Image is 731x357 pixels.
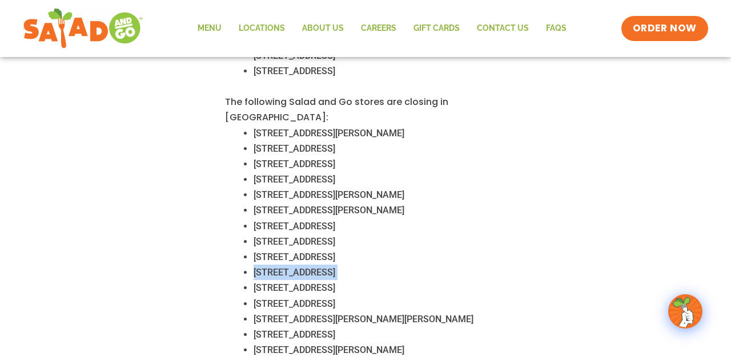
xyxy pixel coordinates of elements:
[468,15,537,42] a: Contact Us
[23,6,143,51] img: new-SAG-logo-768×292
[254,189,404,200] span: [STREET_ADDRESS][PERSON_NAME]
[254,159,335,169] span: [STREET_ADDRESS]
[254,205,404,216] span: [STREET_ADDRESS][PERSON_NAME]
[537,15,575,42] a: FAQs
[254,143,335,154] span: [STREET_ADDRESS]
[254,344,404,355] span: [STREET_ADDRESS][PERSON_NAME]
[352,15,405,42] a: Careers
[405,15,468,42] a: GIFT CARDS
[189,15,230,42] a: Menu
[633,22,697,35] span: ORDER NOW
[254,314,473,324] span: [STREET_ADDRESS][PERSON_NAME][PERSON_NAME]
[254,174,335,185] span: [STREET_ADDRESS]
[669,295,701,327] img: wpChatIcon
[254,282,335,293] span: [STREET_ADDRESS]
[294,15,352,42] a: About Us
[254,66,335,76] span: [STREET_ADDRESS]
[230,15,294,42] a: Locations
[189,15,575,42] nav: Menu
[254,329,335,340] span: [STREET_ADDRESS]
[254,50,335,61] span: [STREET_ADDRESS]
[254,251,335,262] span: [STREET_ADDRESS]
[254,221,335,232] span: [STREET_ADDRESS]
[254,267,335,278] span: [STREET_ADDRESS]
[225,95,448,124] span: The following Salad and Go stores are closing in [GEOGRAPHIC_DATA]:
[254,298,335,309] span: [STREET_ADDRESS]
[254,236,335,247] span: [STREET_ADDRESS]
[254,128,404,139] span: [STREET_ADDRESS][PERSON_NAME]
[621,16,708,41] a: ORDER NOW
